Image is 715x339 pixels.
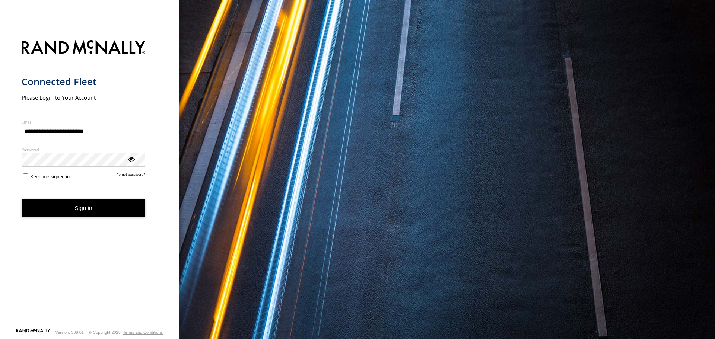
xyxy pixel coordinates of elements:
button: Sign in [22,199,146,217]
a: Terms and Conditions [123,330,163,335]
img: Rand McNally [22,39,146,58]
div: Version: 308.01 [55,330,84,335]
span: Keep me signed in [30,174,70,179]
label: Email [22,119,146,125]
form: main [22,36,158,328]
input: Keep me signed in [23,173,28,178]
label: Password [22,147,146,153]
div: © Copyright 2025 - [89,330,163,335]
h2: Please Login to Your Account [22,94,146,101]
h1: Connected Fleet [22,76,146,88]
div: ViewPassword [127,155,135,163]
a: Forgot password? [117,172,146,179]
a: Visit our Website [16,329,50,336]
